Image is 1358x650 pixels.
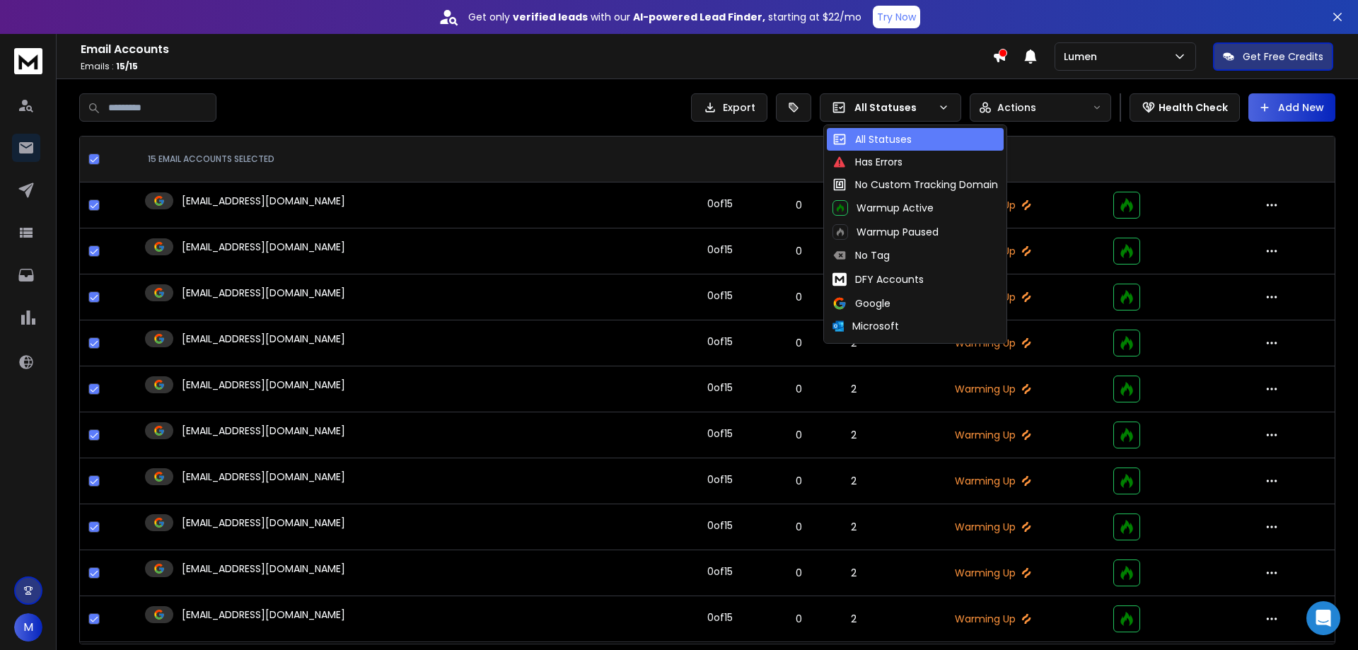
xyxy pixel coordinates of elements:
div: All Statuses [832,132,912,146]
div: 15 EMAIL ACCOUNTS SELECTED [148,153,658,165]
p: 0 [779,612,818,626]
div: 0 of 15 [707,335,733,349]
p: Get Free Credits [1243,50,1323,64]
p: [EMAIL_ADDRESS][DOMAIN_NAME] [182,470,345,484]
p: Try Now [877,10,916,24]
p: 0 [779,474,818,488]
p: 0 [779,566,818,580]
button: M [14,613,42,642]
p: [EMAIL_ADDRESS][DOMAIN_NAME] [182,286,345,300]
p: 0 [779,244,818,258]
div: 0 of 15 [707,243,733,257]
td: 2 [827,596,881,642]
span: 15 / 15 [116,60,138,72]
p: 0 [779,520,818,534]
p: [EMAIL_ADDRESS][DOMAIN_NAME] [182,516,345,530]
p: Warming Up [890,428,1096,442]
p: [EMAIL_ADDRESS][DOMAIN_NAME] [182,332,345,346]
div: 0 of 15 [707,518,733,533]
button: Export [691,93,767,122]
div: Google [832,296,890,311]
p: Warming Up [890,566,1096,580]
img: logo [14,48,42,74]
p: Get only with our starting at $22/mo [468,10,861,24]
p: Warming Up [890,520,1096,534]
td: 2 [827,504,881,550]
td: 2 [827,550,881,596]
div: Warmup Active [832,200,934,216]
p: All Statuses [854,100,932,115]
p: [EMAIL_ADDRESS][DOMAIN_NAME] [182,194,345,208]
button: Health Check [1130,93,1240,122]
p: Actions [997,100,1036,115]
div: Open Intercom Messenger [1306,601,1340,635]
div: Has Errors [832,155,903,169]
p: Warming Up [890,382,1096,396]
div: No Tag [832,248,890,262]
p: Emails : [81,61,992,72]
button: Try Now [873,6,920,28]
div: 0 of 15 [707,426,733,441]
p: [EMAIL_ADDRESS][DOMAIN_NAME] [182,562,345,576]
div: No Custom Tracking Domain [832,178,998,192]
p: Warming Up [890,474,1096,488]
td: 2 [827,366,881,412]
div: 0 of 15 [707,610,733,625]
div: 0 of 15 [707,564,733,579]
h1: Email Accounts [81,41,992,58]
td: 2 [827,458,881,504]
p: Warming Up [890,612,1096,626]
p: Health Check [1159,100,1228,115]
strong: AI-powered Lead Finder, [633,10,765,24]
p: 0 [779,290,818,304]
div: 0 of 15 [707,197,733,211]
p: Lumen [1064,50,1103,64]
div: 0 of 15 [707,472,733,487]
div: 0 of 15 [707,289,733,303]
button: Add New [1248,93,1335,122]
div: Microsoft [832,319,899,333]
strong: verified leads [513,10,588,24]
p: 0 [779,382,818,396]
p: [EMAIL_ADDRESS][DOMAIN_NAME] [182,608,345,622]
p: 0 [779,198,818,212]
div: Warmup Paused [832,224,939,240]
div: 0 of 15 [707,381,733,395]
td: 2 [827,412,881,458]
p: 0 [779,336,818,350]
p: [EMAIL_ADDRESS][DOMAIN_NAME] [182,424,345,438]
p: 0 [779,428,818,442]
p: [EMAIL_ADDRESS][DOMAIN_NAME] [182,240,345,254]
p: [EMAIL_ADDRESS][DOMAIN_NAME] [182,378,345,392]
div: DFY Accounts [832,271,924,288]
button: Get Free Credits [1213,42,1333,71]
